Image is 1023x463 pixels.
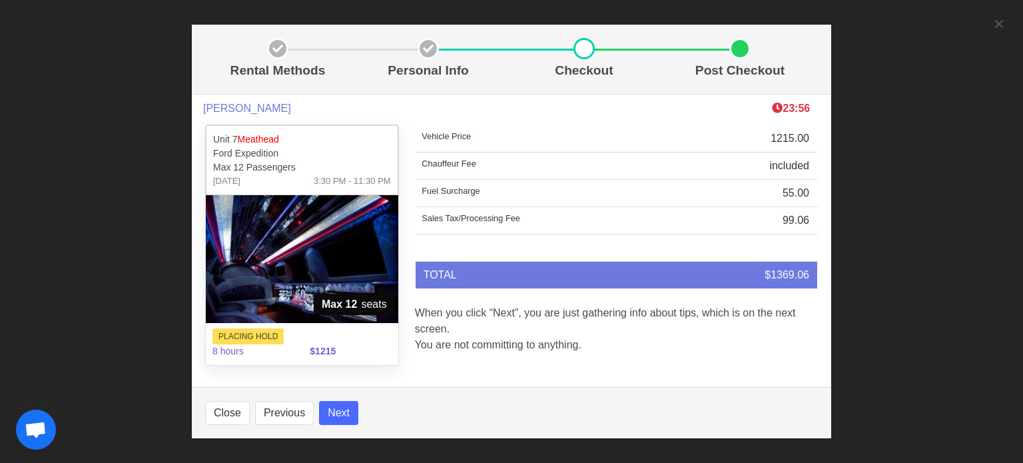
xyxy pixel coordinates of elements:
[205,401,250,425] button: Close
[415,305,818,337] p: When you click “Next”, you are just gathering info about tips, which is on the next screen.
[204,336,302,366] span: 8 hours
[213,147,391,161] p: Ford Expedition
[676,153,817,180] td: included
[415,337,818,353] p: You are not committing to anything.
[314,294,395,315] span: seats
[16,410,56,450] div: Open chat
[203,102,291,115] span: [PERSON_NAME]
[416,180,676,207] td: Fuel Surcharge
[676,262,817,288] td: $1369.06
[676,207,817,234] td: 99.06
[416,207,676,234] td: Sales Tax/Processing Fee
[255,401,314,425] button: Previous
[238,134,279,145] span: Meathead
[314,175,391,188] span: 3:30 PM - 11:30 PM
[676,180,817,207] td: 55.00
[310,346,336,356] b: $1215
[356,61,501,81] p: Personal Info
[676,125,817,153] td: 1215.00
[213,133,391,147] p: Unit 7
[511,61,657,81] p: Checkout
[772,103,810,114] b: 23:56
[416,125,676,153] td: Vehicle Price
[213,175,240,188] span: [DATE]
[416,153,676,180] td: Chauffeur Fee
[210,61,345,81] p: Rental Methods
[319,401,358,425] button: Next
[667,61,813,81] p: Post Checkout
[416,262,676,288] td: TOTAL
[322,296,357,312] strong: Max 12
[213,161,391,175] p: Max 12 Passengers
[772,103,810,114] span: The clock is ticking ⁠— this timer shows how long we'll hold this limo during checkout. If time r...
[206,195,398,323] img: 07%2002.jpg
